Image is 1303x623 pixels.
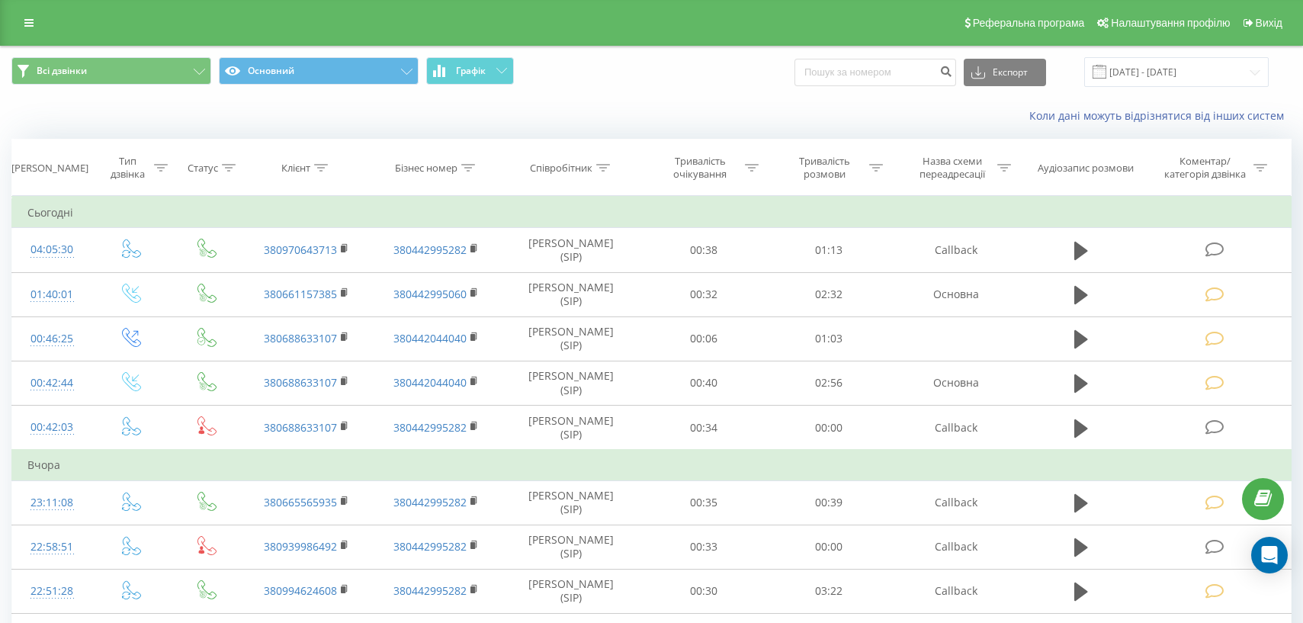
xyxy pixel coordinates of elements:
td: Callback [891,228,1021,272]
button: Графік [426,57,514,85]
span: Вихід [1256,17,1282,29]
div: Open Intercom Messenger [1251,537,1288,573]
a: Коли дані можуть відрізнятися вiд інших систем [1029,108,1292,123]
div: 22:58:51 [27,532,76,562]
a: 380442995282 [393,583,467,598]
td: Callback [891,569,1021,613]
td: [PERSON_NAME] (SIP) [502,525,641,569]
td: 00:30 [641,569,766,613]
span: Всі дзвінки [37,65,87,77]
td: Callback [891,406,1021,451]
td: [PERSON_NAME] (SIP) [502,569,641,613]
td: [PERSON_NAME] (SIP) [502,316,641,361]
td: 00:32 [641,272,766,316]
div: Клієнт [281,162,310,175]
div: 01:40:01 [27,280,76,310]
div: Назва схеми переадресації [912,155,993,181]
td: 00:38 [641,228,766,272]
span: Налаштування профілю [1111,17,1230,29]
div: Тип дзвінка [105,155,150,181]
button: Всі дзвінки [11,57,211,85]
a: 380442044040 [393,375,467,390]
a: 380939986492 [264,539,337,554]
td: [PERSON_NAME] (SIP) [502,272,641,316]
td: 00:33 [641,525,766,569]
td: 00:34 [641,406,766,451]
td: [PERSON_NAME] (SIP) [502,361,641,405]
a: 380442995282 [393,495,467,509]
input: Пошук за номером [794,59,956,86]
td: [PERSON_NAME] (SIP) [502,480,641,525]
span: Реферальна програма [973,17,1085,29]
div: 00:42:44 [27,368,76,398]
div: 22:51:28 [27,576,76,606]
a: 380442995282 [393,242,467,257]
a: 380665565935 [264,495,337,509]
div: Співробітник [530,162,592,175]
td: 00:39 [766,480,891,525]
div: 04:05:30 [27,235,76,265]
a: 380688633107 [264,375,337,390]
td: [PERSON_NAME] (SIP) [502,228,641,272]
div: Тривалість розмови [784,155,865,181]
div: 00:42:03 [27,413,76,442]
td: 01:03 [766,316,891,361]
div: Бізнес номер [395,162,457,175]
div: Тривалість очікування [660,155,741,181]
td: Callback [891,525,1021,569]
td: Основна [891,361,1021,405]
td: Сьогодні [12,197,1292,228]
div: Коментар/категорія дзвінка [1160,155,1250,181]
div: 00:46:25 [27,324,76,354]
td: 00:35 [641,480,766,525]
a: 380442995060 [393,287,467,301]
a: 380970643713 [264,242,337,257]
td: 00:00 [766,406,891,451]
td: Основна [891,272,1021,316]
td: 02:32 [766,272,891,316]
a: 380661157385 [264,287,337,301]
button: Основний [219,57,419,85]
td: 03:22 [766,569,891,613]
td: 00:06 [641,316,766,361]
a: 380442044040 [393,331,467,345]
a: 380442995282 [393,420,467,435]
td: Вчора [12,450,1292,480]
td: 01:13 [766,228,891,272]
a: 380688633107 [264,331,337,345]
a: 380994624608 [264,583,337,598]
div: [PERSON_NAME] [11,162,88,175]
div: Аудіозапис розмови [1038,162,1134,175]
div: Статус [188,162,218,175]
button: Експорт [964,59,1046,86]
td: [PERSON_NAME] (SIP) [502,406,641,451]
td: 00:00 [766,525,891,569]
td: 02:56 [766,361,891,405]
a: 380442995282 [393,539,467,554]
div: 23:11:08 [27,488,76,518]
a: 380688633107 [264,420,337,435]
td: 00:40 [641,361,766,405]
span: Графік [456,66,486,76]
td: Callback [891,480,1021,525]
